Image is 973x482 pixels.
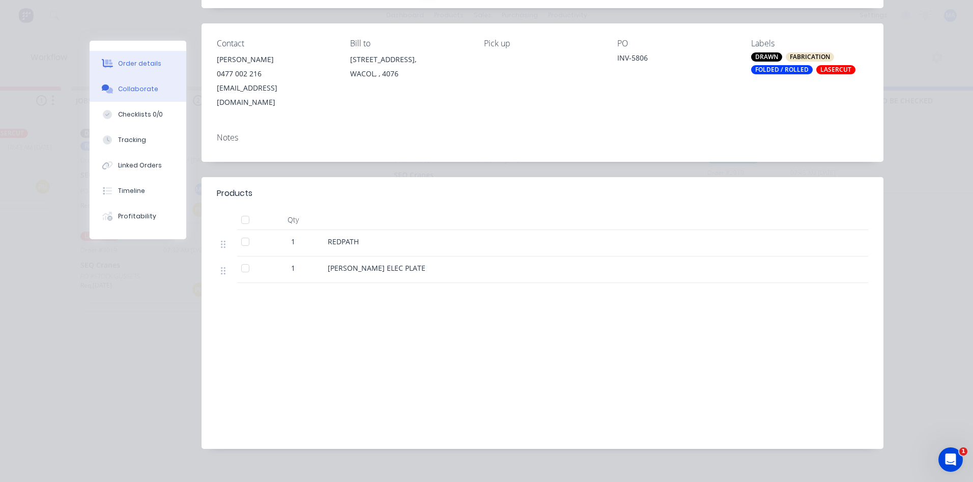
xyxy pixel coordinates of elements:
div: Labels [751,39,868,48]
div: INV-5806 [617,52,734,67]
div: LASERCUT [816,65,855,74]
span: 1 [291,263,295,273]
button: Timeline [90,178,186,204]
div: Notes [217,133,868,143]
div: [PERSON_NAME] [217,52,334,67]
div: [PERSON_NAME]0477 002 216[EMAIL_ADDRESS][DOMAIN_NAME] [217,52,334,109]
button: Collaborate [90,76,186,102]
button: Checklists 0/0 [90,102,186,127]
div: PO [617,39,734,48]
div: Checklists 0/0 [118,110,163,119]
div: WACOL, , 4076 [350,67,467,81]
span: REDPATH [328,237,359,246]
span: [PERSON_NAME] ELEC PLATE [328,263,425,273]
button: Linked Orders [90,153,186,178]
div: Contact [217,39,334,48]
div: [STREET_ADDRESS],WACOL, , 4076 [350,52,467,85]
div: FOLDED / ROLLED [751,65,813,74]
div: [STREET_ADDRESS], [350,52,467,67]
button: Profitability [90,204,186,229]
iframe: Intercom live chat [938,447,963,472]
button: Order details [90,51,186,76]
div: Order details [118,59,161,68]
div: Profitability [118,212,156,221]
div: Pick up [484,39,601,48]
div: Products [217,187,252,200]
div: Linked Orders [118,161,162,170]
div: [EMAIL_ADDRESS][DOMAIN_NAME] [217,81,334,109]
div: FABRICATION [786,52,834,62]
div: 0477 002 216 [217,67,334,81]
div: Timeline [118,186,145,195]
span: 1 [291,236,295,247]
div: DRAWN [751,52,782,62]
div: Bill to [350,39,467,48]
div: Tracking [118,135,146,145]
div: Collaborate [118,84,158,94]
div: Qty [263,210,324,230]
span: 1 [959,447,967,456]
button: Tracking [90,127,186,153]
